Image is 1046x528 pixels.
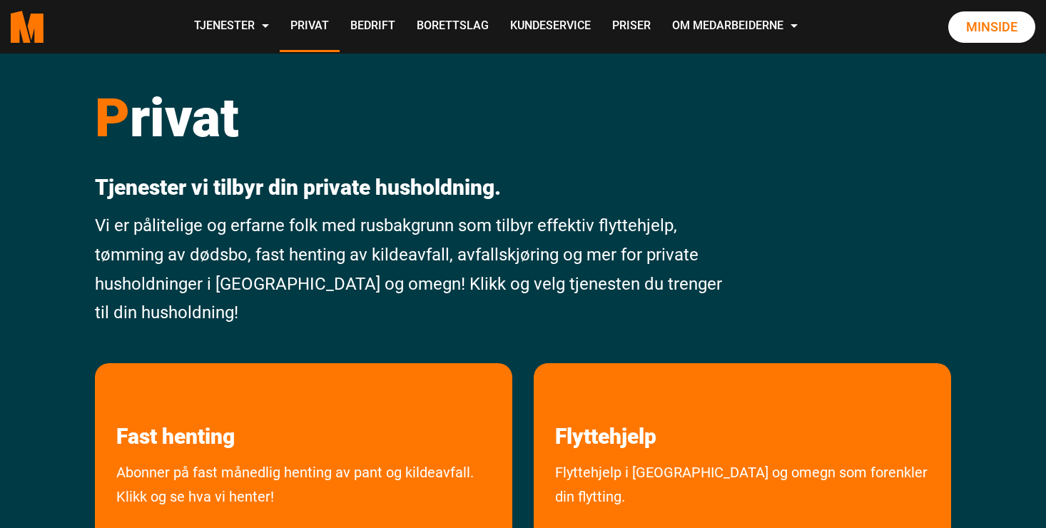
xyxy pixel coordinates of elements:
a: Privat [280,1,340,52]
a: les mer om Flyttehjelp [534,363,678,450]
a: Tjenester [183,1,280,52]
p: Vi er pålitelige og erfarne folk med rusbakgrunn som tilbyr effektiv flyttehjelp, tømming av døds... [95,211,732,328]
span: P [95,86,130,149]
a: Minside [948,11,1035,43]
a: Priser [601,1,661,52]
p: Tjenester vi tilbyr din private husholdning. [95,175,732,200]
a: Borettslag [406,1,499,52]
a: Bedrift [340,1,406,52]
a: Om Medarbeiderne [661,1,808,52]
a: Kundeservice [499,1,601,52]
a: les mer om Fast henting [95,363,256,450]
h1: rivat [95,86,732,150]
